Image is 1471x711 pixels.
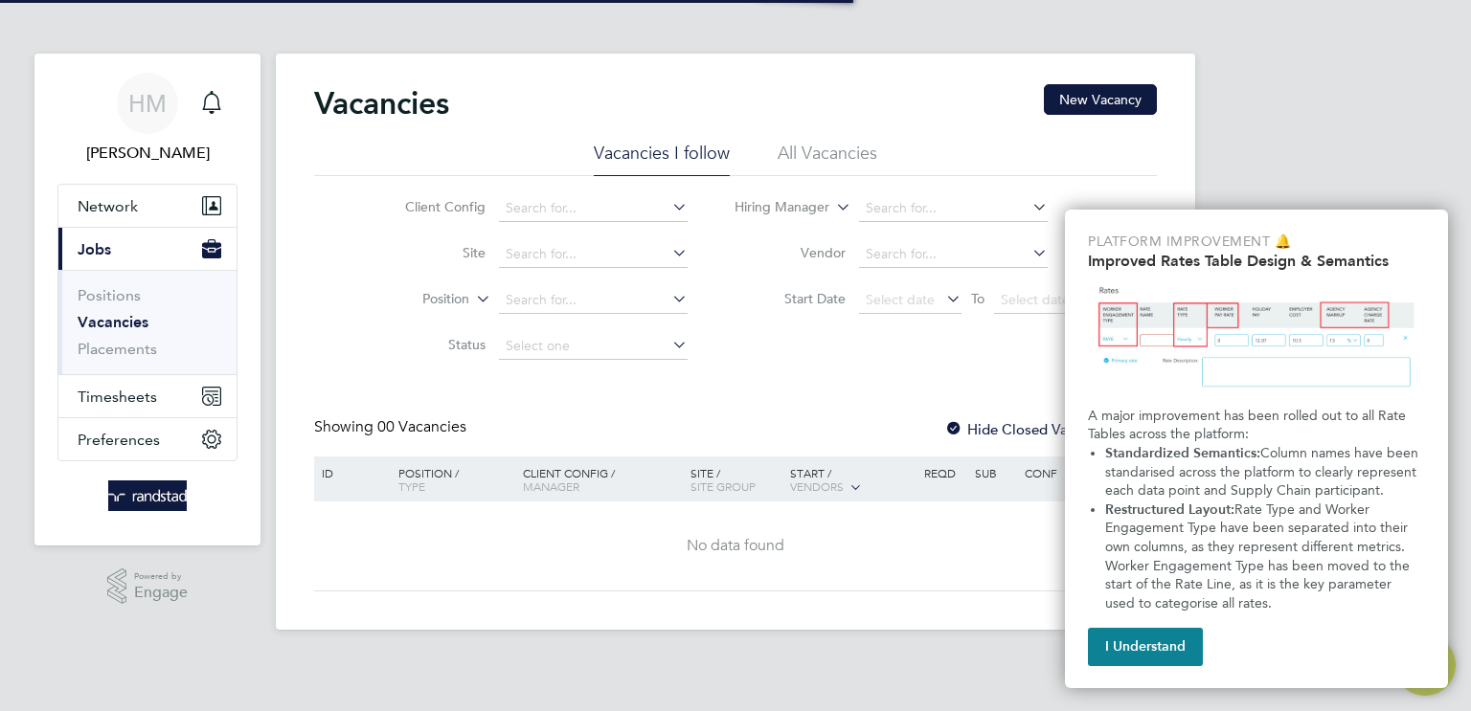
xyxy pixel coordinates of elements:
span: To [965,286,990,311]
label: Start Date [735,290,846,307]
span: Jobs [78,240,111,258]
span: Rate Type and Worker Engagement Type have been separated into their own columns, as they represen... [1105,501,1414,611]
span: Column names have been standarised across the platform to clearly represent each data point and S... [1105,445,1422,499]
div: Showing [314,417,470,437]
span: Timesheets [78,388,157,406]
span: Site Group [690,478,756,494]
div: Improved Rate Table Semantics [1065,210,1448,688]
div: ID [317,456,384,489]
span: HM [128,91,167,116]
span: Vendors [790,478,844,494]
span: Network [78,197,138,215]
label: Vendor [735,244,846,261]
img: Updated Rates Table Design & Semantics [1088,278,1425,399]
label: Hide Closed Vacancies [944,420,1115,438]
a: Positions [78,286,141,304]
button: I Understand [1088,628,1203,666]
strong: Standardized Semantics: [1105,445,1260,461]
input: Search for... [499,241,688,268]
label: Hiring Manager [719,198,829,217]
span: Preferences [78,431,160,449]
input: Search for... [859,195,1048,222]
input: Search for... [499,287,688,314]
span: Engage [134,585,188,601]
button: New Vacancy [1044,84,1157,115]
li: Vacancies I follow [594,142,730,176]
input: Search for... [859,241,1048,268]
span: Manager [523,478,579,494]
span: Type [398,478,425,494]
a: Go to account details [57,73,238,165]
span: 00 Vacancies [377,417,466,436]
h2: Improved Rates Table Design & Semantics [1088,252,1425,270]
input: Search for... [499,195,688,222]
label: Status [375,336,486,353]
span: Select date [1001,291,1070,308]
div: Conf [1020,456,1070,489]
label: Client Config [375,198,486,215]
span: Select date [866,291,935,308]
a: Vacancies [78,313,148,331]
div: Reqd [919,456,969,489]
p: Platform Improvement 🔔 [1088,233,1425,252]
nav: Main navigation [34,54,260,545]
div: Sub [970,456,1020,489]
label: Position [359,290,469,309]
input: Select one [499,333,688,360]
span: Hannah Mitchell [57,142,238,165]
a: Placements [78,340,157,358]
span: Powered by [134,568,188,585]
label: Site [375,244,486,261]
li: All Vacancies [778,142,877,176]
div: Site / [686,456,786,502]
div: Position / [384,456,518,502]
a: Go to home page [57,480,238,511]
h2: Vacancies [314,84,449,122]
div: Start / [785,456,919,504]
div: No data found [317,536,1154,556]
img: randstad-logo-retina.png [108,480,188,511]
p: A major improvement has been rolled out to all Rate Tables across the platform: [1088,407,1425,444]
div: Client Config / [518,456,686,502]
strong: Restructured Layout: [1105,501,1234,518]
